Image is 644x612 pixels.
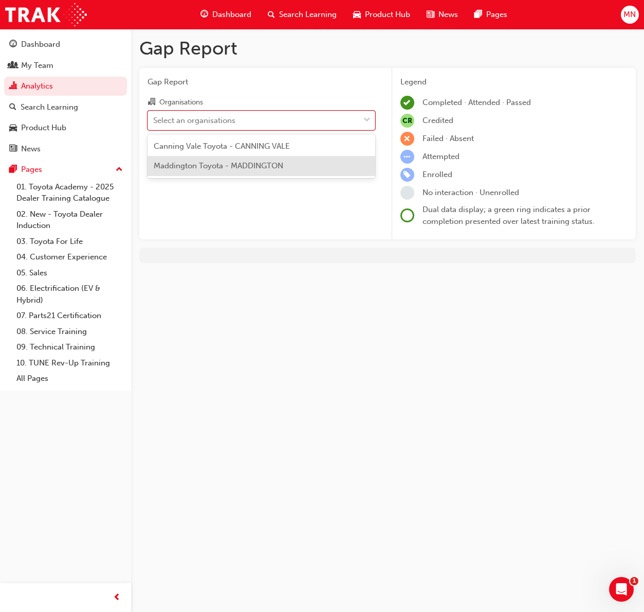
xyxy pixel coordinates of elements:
[353,8,361,21] span: car-icon
[418,4,466,25] a: news-iconNews
[609,577,634,602] iframe: Intercom live chat
[21,60,53,72] div: My Team
[12,281,127,308] a: 06. Electrification (EV & Hybrid)
[363,114,371,127] span: down-icon
[474,8,482,21] span: pages-icon
[9,145,17,154] span: news-icon
[260,4,345,25] a: search-iconSearch Learning
[422,188,519,197] span: No interaction · Unenrolled
[4,118,127,137] a: Product Hub
[212,9,251,21] span: Dashboard
[4,160,127,179] button: Pages
[400,76,628,88] div: Legend
[5,3,87,26] img: Trak
[345,4,418,25] a: car-iconProduct Hub
[365,9,410,21] span: Product Hub
[9,61,17,71] span: people-icon
[621,6,639,24] button: MN
[21,164,42,176] div: Pages
[159,97,203,108] div: Organisations
[12,339,127,355] a: 09. Technical Training
[113,591,121,604] span: prev-icon
[12,179,127,206] a: 01. Toyota Academy - 2025 Dealer Training Catalogue
[9,165,17,174] span: pages-icon
[200,8,208,21] span: guage-icon
[400,132,414,146] span: learningRecordVerb_FAIL-icon
[12,324,127,340] a: 08. Service Training
[9,40,17,49] span: guage-icon
[400,168,414,182] span: learningRecordVerb_ENROLL-icon
[116,163,123,177] span: up-icon
[21,122,66,134] div: Product Hub
[12,234,127,250] a: 03. Toyota For Life
[9,82,17,91] span: chart-icon
[12,206,127,234] a: 02. New - Toyota Dealer Induction
[466,4,516,25] a: pages-iconPages
[422,116,453,125] span: Credited
[192,4,260,25] a: guage-iconDashboard
[4,77,127,96] a: Analytics
[422,205,595,226] span: Dual data display; a green ring indicates a prior completion presented over latest training status.
[153,114,235,126] div: Select an organisations
[630,577,638,585] span: 1
[279,9,337,21] span: Search Learning
[400,114,414,128] span: null-icon
[486,9,507,21] span: Pages
[139,37,636,60] h1: Gap Report
[4,33,127,160] button: DashboardMy TeamAnalyticsSearch LearningProduct HubNews
[4,35,127,54] a: Dashboard
[12,355,127,371] a: 10. TUNE Rev-Up Training
[148,98,155,107] span: organisation-icon
[4,139,127,159] a: News
[268,8,275,21] span: search-icon
[154,161,283,170] span: Maddington Toyota - MADDINGTON
[9,124,17,133] span: car-icon
[422,170,452,179] span: Enrolled
[12,308,127,324] a: 07. Parts21 Certification
[4,56,127,75] a: My Team
[4,98,127,117] a: Search Learning
[422,134,474,143] span: Failed · Absent
[400,96,414,110] span: learningRecordVerb_COMPLETE-icon
[438,9,458,21] span: News
[21,39,60,50] div: Dashboard
[12,265,127,281] a: 05. Sales
[9,103,16,112] span: search-icon
[12,249,127,265] a: 04. Customer Experience
[21,143,41,155] div: News
[422,152,459,161] span: Attempted
[400,186,414,200] span: learningRecordVerb_NONE-icon
[154,142,290,151] span: Canning Vale Toyota - CANNING VALE
[427,8,434,21] span: news-icon
[623,9,636,21] span: MN
[21,101,78,113] div: Search Learning
[12,371,127,387] a: All Pages
[148,76,375,88] span: Gap Report
[422,98,531,107] span: Completed · Attended · Passed
[400,150,414,164] span: learningRecordVerb_ATTEMPT-icon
